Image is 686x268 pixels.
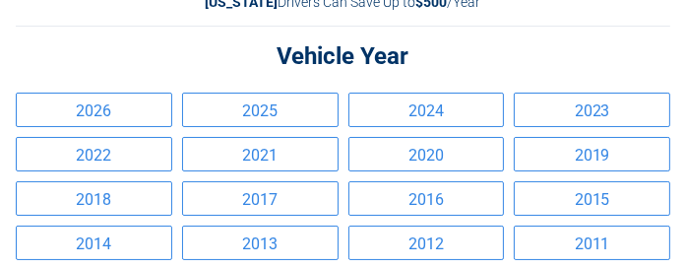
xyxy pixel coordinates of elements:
[514,93,670,127] a: 2023
[182,93,339,127] a: 2025
[348,137,505,171] a: 2020
[348,181,505,216] a: 2016
[514,181,670,216] a: 2015
[16,181,172,216] a: 2018
[16,93,172,127] a: 2026
[348,226,505,260] a: 2012
[182,226,339,260] a: 2013
[514,226,670,260] a: 2011
[182,181,339,216] a: 2017
[514,137,670,171] a: 2019
[348,93,505,127] a: 2024
[16,137,172,171] a: 2022
[16,41,670,73] h2: Vehicle Year
[16,226,172,260] a: 2014
[182,137,339,171] a: 2021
